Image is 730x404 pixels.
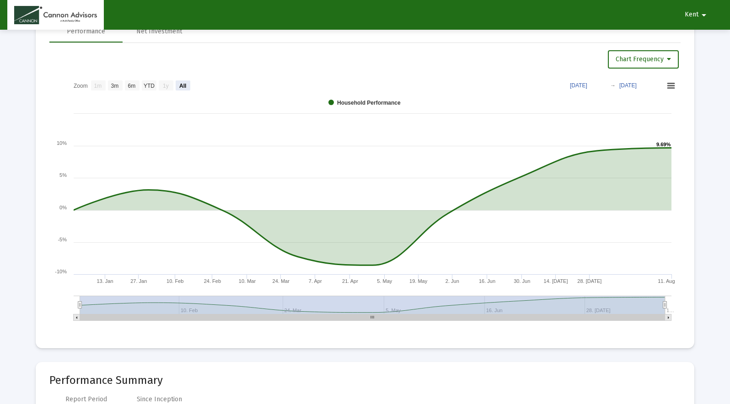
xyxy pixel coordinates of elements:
text: 2. Jun [446,278,459,284]
text: → [610,82,616,89]
text: YTD [144,83,155,89]
button: Chart Frequency [608,50,679,69]
span: Kent [685,11,698,19]
text: 10. Mar [239,278,256,284]
text: 5. May [377,278,392,284]
text: 30. Jun [514,278,530,284]
text: 19. May [409,278,428,284]
text: 9.69% [656,142,671,147]
text: -5% [58,237,67,242]
text: 28. [DATE] [577,278,601,284]
text: 13. Jan [97,278,113,284]
text: 3m [111,83,119,89]
button: Kent [674,5,720,24]
text: 10% [57,140,67,146]
span: Chart Frequency [616,55,671,63]
text: 24. Feb [204,278,221,284]
text: All [179,83,186,89]
div: Performance [67,27,105,36]
text: Zoom [74,83,88,89]
text: [DATE] [570,82,587,89]
div: Report Period [65,395,107,404]
text: [DATE] [619,82,637,89]
div: Net Investment [136,27,182,36]
text: 10. Feb [166,278,183,284]
mat-card-title: Performance Summary [49,376,681,385]
text: 27. Jan [130,278,147,284]
text: 1… [666,308,674,313]
text: 1m [94,83,102,89]
text: 7. Apr [309,278,322,284]
text: -10% [55,269,67,274]
text: 16. Jun [479,278,495,284]
text: 21. Apr [342,278,358,284]
text: 6m [128,83,136,89]
text: 14. [DATE] [544,278,568,284]
text: 24. Mar [273,278,290,284]
text: 0% [59,205,67,210]
text: 1y [163,83,169,89]
text: 5% [59,172,67,178]
text: 11. Aug [658,278,675,284]
div: Since Inception [137,395,182,404]
text: Household Performance [337,100,401,106]
mat-icon: arrow_drop_down [698,6,709,24]
img: Dashboard [14,6,97,24]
